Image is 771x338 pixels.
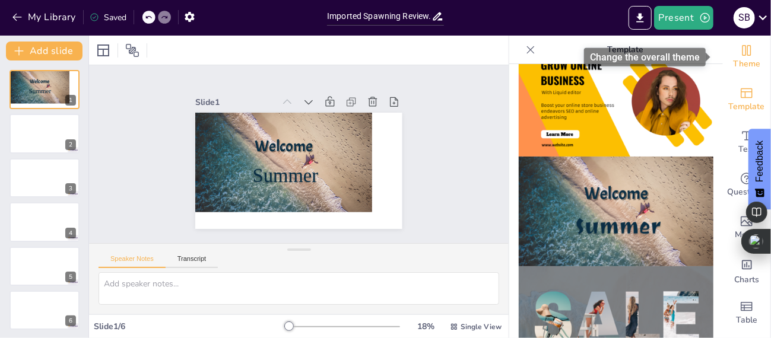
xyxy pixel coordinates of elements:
[9,158,80,197] div: 3
[734,7,755,28] div: S B
[9,291,80,330] div: 6
[94,321,286,332] div: Slide 1 / 6
[733,58,760,71] span: Theme
[734,273,759,286] span: Charts
[65,228,76,238] div: 4
[629,6,652,30] button: Export to PowerPoint
[729,100,765,113] span: Template
[125,43,139,58] span: Position
[9,70,80,109] div: 1
[738,143,755,156] span: Text
[723,36,770,78] div: Change the overall theme
[9,247,80,286] div: 5
[723,206,770,249] div: Add images, graphics, shapes or video
[6,42,83,60] button: Add slide
[65,183,76,194] div: 3
[29,88,51,95] span: Summer
[65,139,76,150] div: 2
[754,141,765,182] span: Feedback
[723,249,770,292] div: Add charts and graphs
[748,129,771,209] button: Feedback - Show survey
[65,315,76,326] div: 6
[723,121,770,164] div: Add text boxes
[461,322,502,331] span: Single View
[245,150,314,191] span: Summer
[256,124,318,161] span: Welcome
[9,114,80,153] div: 2
[65,95,76,106] div: 1
[723,78,770,121] div: Add ready made slides
[723,292,770,334] div: Add a table
[94,41,113,60] div: Layout
[30,78,49,85] span: Welcome
[9,202,80,241] div: 4
[65,272,76,282] div: 5
[99,255,166,268] button: Speaker Notes
[734,6,755,30] button: S B
[215,67,293,102] div: Slide 1
[584,48,706,66] div: Change the overall theme
[519,47,713,157] img: thumb-4.png
[9,8,81,27] button: My Library
[728,186,766,199] span: Questions
[736,314,757,327] span: Table
[412,321,440,332] div: 18 %
[90,12,126,23] div: Saved
[735,228,759,241] span: Media
[540,36,711,64] p: Template
[519,157,713,266] img: thumb-5.png
[327,8,431,25] input: Insert title
[723,164,770,206] div: Get real-time input from your audience
[166,255,218,268] button: Transcript
[654,6,713,30] button: Present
